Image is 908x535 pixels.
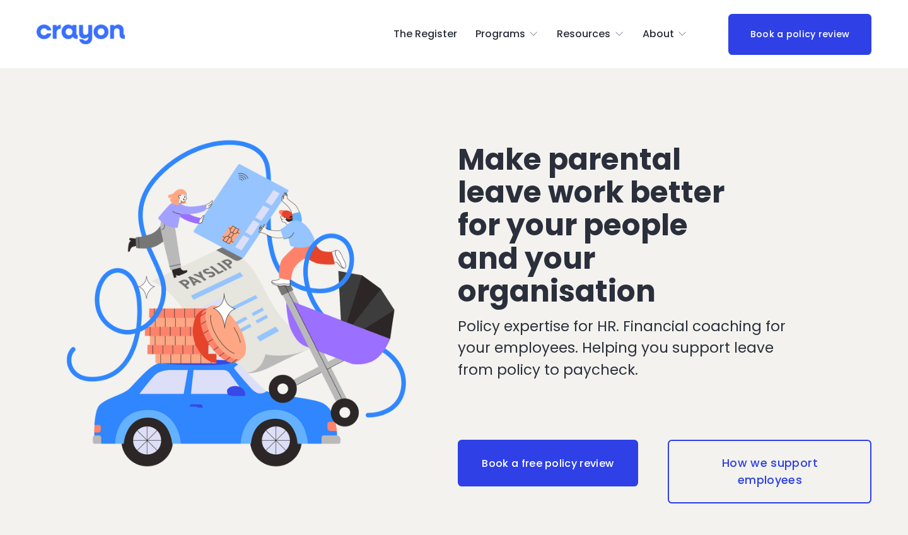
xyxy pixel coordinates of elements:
a: Book a free policy review [458,440,639,486]
a: folder dropdown [557,24,624,44]
img: Crayon [37,23,125,45]
span: Make parental leave work better for your people and your organisation [458,139,731,312]
a: Book a policy review [728,14,871,55]
a: folder dropdown [475,24,539,44]
span: Resources [557,25,610,44]
a: How we support employees [668,440,871,503]
a: folder dropdown [643,24,688,44]
p: Policy expertise for HR. Financial coaching for your employees. Helping you support leave from po... [458,315,802,380]
span: Programs [475,25,525,44]
a: The Register [393,24,457,44]
span: About [643,25,674,44]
